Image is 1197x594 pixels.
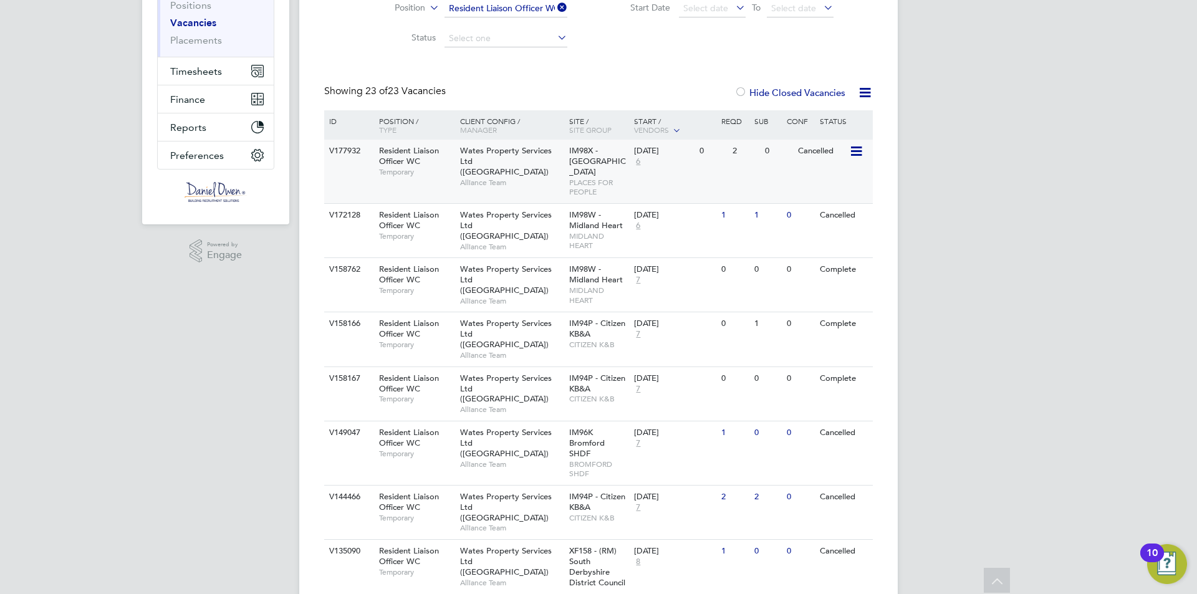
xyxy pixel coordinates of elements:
[634,428,715,438] div: [DATE]
[460,264,552,295] span: Wates Property Services Ltd ([GEOGRAPHIC_DATA])
[634,502,642,513] span: 7
[460,296,563,306] span: Alliance Team
[460,318,552,350] span: Wates Property Services Ltd ([GEOGRAPHIC_DATA])
[634,264,715,275] div: [DATE]
[729,140,762,163] div: 2
[460,373,552,405] span: Wates Property Services Ltd ([GEOGRAPHIC_DATA])
[817,486,871,509] div: Cancelled
[771,2,816,14] span: Select date
[326,312,370,335] div: V158166
[326,540,370,563] div: V135090
[718,204,751,227] div: 1
[566,110,632,140] div: Site /
[569,373,625,394] span: IM94P - Citizen KB&A
[784,421,816,444] div: 0
[365,85,446,97] span: 23 Vacancies
[634,384,642,395] span: 7
[190,239,243,263] a: Powered byEngage
[1147,553,1158,569] div: 10
[817,421,871,444] div: Cancelled
[634,329,642,340] span: 7
[326,421,370,444] div: V149047
[817,367,871,390] div: Complete
[379,318,439,339] span: Resident Liaison Officer WC
[817,110,871,132] div: Status
[326,486,370,509] div: V144466
[207,250,242,261] span: Engage
[718,421,751,444] div: 1
[569,231,628,251] span: MIDLAND HEART
[817,258,871,281] div: Complete
[569,340,628,350] span: CITIZEN K&B
[751,486,784,509] div: 2
[784,486,816,509] div: 0
[1147,544,1187,584] button: Open Resource Center, 10 new notifications
[379,125,397,135] span: Type
[460,350,563,360] span: Alliance Team
[569,318,625,339] span: IM94P - Citizen KB&A
[569,145,626,177] span: IM98X - [GEOGRAPHIC_DATA]
[353,2,425,14] label: Position
[569,264,623,285] span: IM98W - Midland Heart
[718,486,751,509] div: 2
[379,567,454,577] span: Temporary
[751,540,784,563] div: 0
[158,85,274,113] button: Finance
[460,242,563,252] span: Alliance Team
[569,178,628,197] span: PLACES FOR PEOPLE
[634,156,642,167] span: 6
[718,258,751,281] div: 0
[696,140,729,163] div: 0
[379,340,454,350] span: Temporary
[631,110,718,141] div: Start /
[326,110,370,132] div: ID
[569,209,623,231] span: IM98W - Midland Heart
[569,545,625,588] span: XF158 - (RM) South Derbyshire District Council
[784,367,816,390] div: 0
[569,285,628,305] span: MIDLAND HEART
[379,491,439,512] span: Resident Liaison Officer WC
[379,513,454,523] span: Temporary
[379,427,439,448] span: Resident Liaison Officer WC
[718,367,751,390] div: 0
[569,491,625,512] span: IM94P - Citizen KB&A
[460,405,563,414] span: Alliance Team
[170,17,216,29] a: Vacancies
[326,204,370,227] div: V172128
[634,373,715,384] div: [DATE]
[734,87,845,98] label: Hide Closed Vacancies
[784,204,816,227] div: 0
[751,110,784,132] div: Sub
[751,258,784,281] div: 0
[569,427,605,459] span: IM96K Bromford SHDF
[158,113,274,141] button: Reports
[784,540,816,563] div: 0
[326,140,370,163] div: V177932
[634,146,693,156] div: [DATE]
[379,145,439,166] span: Resident Liaison Officer WC
[207,239,242,250] span: Powered by
[634,221,642,231] span: 6
[170,34,222,46] a: Placements
[634,125,669,135] span: Vendors
[460,578,563,588] span: Alliance Team
[326,258,370,281] div: V158762
[718,110,751,132] div: Reqd
[364,32,436,43] label: Status
[683,2,728,14] span: Select date
[634,210,715,221] div: [DATE]
[445,30,567,47] input: Select one
[751,312,784,335] div: 1
[569,394,628,404] span: CITIZEN K&B
[460,523,563,533] span: Alliance Team
[460,491,552,523] span: Wates Property Services Ltd ([GEOGRAPHIC_DATA])
[379,545,439,567] span: Resident Liaison Officer WC
[784,110,816,132] div: Conf
[784,258,816,281] div: 0
[817,204,871,227] div: Cancelled
[817,312,871,335] div: Complete
[817,540,871,563] div: Cancelled
[634,438,642,449] span: 7
[185,182,247,202] img: danielowen-logo-retina.png
[170,65,222,77] span: Timesheets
